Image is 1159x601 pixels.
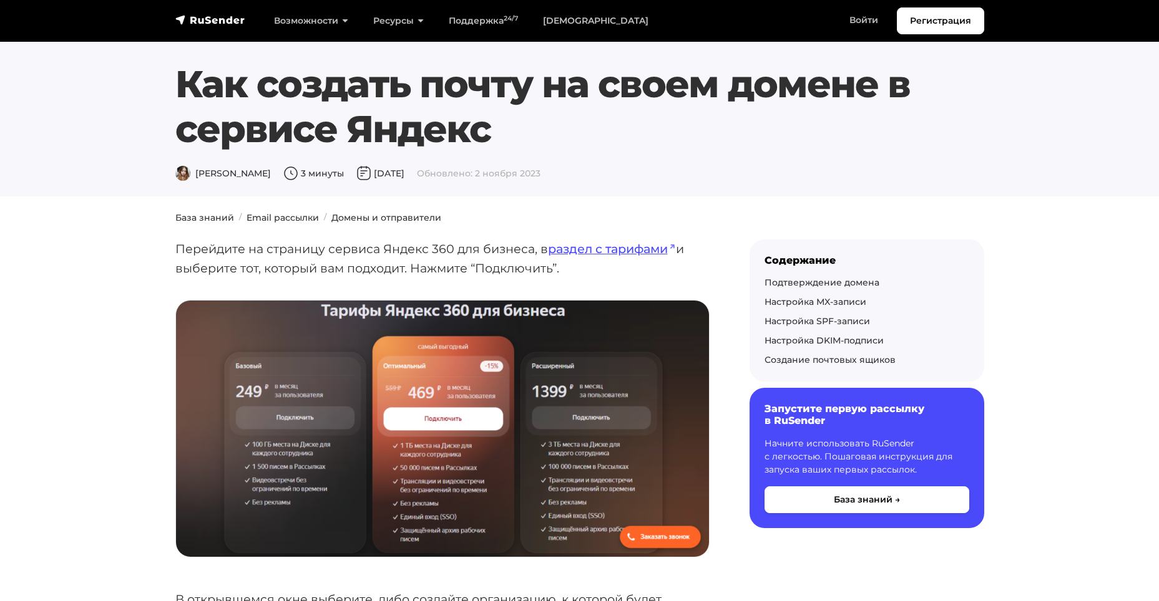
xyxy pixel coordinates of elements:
[765,354,896,365] a: Создание почтовых ящиков
[765,296,866,307] a: Настройка MX-записи
[548,241,676,256] a: раздел с тарифами
[175,62,984,151] h1: Как создать почту на своем домене в сервисе Яндекс
[361,8,436,34] a: Ресурсы
[283,168,344,179] span: 3 минуты
[175,239,710,277] p: Перейдите на страницу сервиса Яндекс 360 для бизнеса, в и выберите тот, который вам подходит. Наж...
[531,8,661,34] a: [DEMOGRAPHIC_DATA]
[765,403,969,426] h6: Запустите первую рассылку в RuSender
[356,168,404,179] span: [DATE]
[283,166,298,181] img: Время чтения
[175,14,245,26] img: RuSender
[750,388,984,527] a: Запустите первую рассылку в RuSender Начните использовать RuSender с легкостью. Пошаговая инструк...
[356,166,371,181] img: Дата публикации
[176,300,709,556] img: Тарифы Яндекс 360 для бизнеса
[765,277,879,288] a: Подтверждение домена
[765,437,969,476] p: Начните использовать RuSender с легкостью. Пошаговая инструкция для запуска ваших первых рассылок.
[168,211,992,224] nav: breadcrumb
[175,212,234,223] a: База знаний
[175,168,271,179] span: [PERSON_NAME]
[837,7,891,33] a: Войти
[765,254,969,266] div: Содержание
[504,14,518,22] sup: 24/7
[417,168,540,179] span: Обновлено: 2 ноября 2023
[765,315,870,327] a: Настройка SPF-записи
[331,212,441,223] a: Домены и отправители
[262,8,361,34] a: Возможности
[436,8,531,34] a: Поддержка24/7
[765,335,884,346] a: Настройка DKIM-подписи
[765,486,969,513] button: База знаний →
[897,7,984,34] a: Регистрация
[247,212,319,223] a: Email рассылки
